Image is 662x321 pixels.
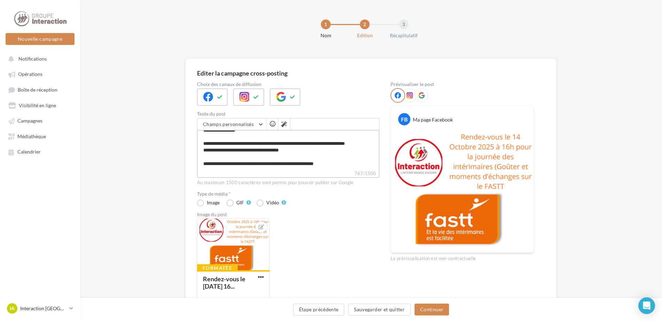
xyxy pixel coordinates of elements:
[197,70,287,76] div: Editer la campagne cross-posting
[197,111,379,116] label: Texte du post
[4,68,76,80] a: Opérations
[197,212,379,217] div: Image du post
[391,253,534,262] div: La prévisualisation est non-contractuelle
[20,305,66,312] p: Interaction [GEOGRAPHIC_DATA]
[197,180,379,186] div: Au maximum 1500 caractères sont permis pour pouvoir publier sur Google
[18,56,47,62] span: Notifications
[19,102,56,108] span: Visibilité en ligne
[293,304,345,315] button: Étape précédente
[342,32,387,39] div: Edition
[321,19,331,29] div: 1
[266,200,279,205] div: Vidéo
[415,304,449,315] button: Continuer
[4,83,76,96] a: Boîte de réception
[360,19,370,29] div: 2
[4,99,76,111] a: Visibilité en ligne
[4,114,76,127] a: Campagnes
[197,191,379,196] label: Type de média *
[203,121,254,127] span: Champs personnalisés
[4,52,73,65] button: Notifications
[399,19,409,29] div: 3
[236,200,244,205] div: GIF
[391,82,534,87] div: Prévisualiser le post
[197,82,379,87] label: Choix des canaux de diffusion
[18,71,42,77] span: Opérations
[381,32,426,39] div: Récapitulatif
[4,130,76,142] a: Médiathèque
[197,118,267,130] button: Champs personnalisés
[17,149,41,155] span: Calendrier
[203,275,245,290] div: Rendez-vous le [DATE] 16...
[4,145,76,158] a: Calendrier
[10,305,15,312] span: IA
[17,118,42,124] span: Campagnes
[197,170,379,178] label: 767/1500
[197,264,238,272] div: Formatée
[638,297,655,314] div: Open Intercom Messenger
[413,116,453,123] div: Ma page Facebook
[304,32,348,39] div: Nom
[17,133,46,139] span: Médiathèque
[207,200,220,205] div: Image
[6,302,74,315] a: IA Interaction [GEOGRAPHIC_DATA]
[18,87,57,93] span: Boîte de réception
[398,113,410,125] div: FB
[6,33,74,45] button: Nouvelle campagne
[348,304,411,315] button: Sauvegarder et quitter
